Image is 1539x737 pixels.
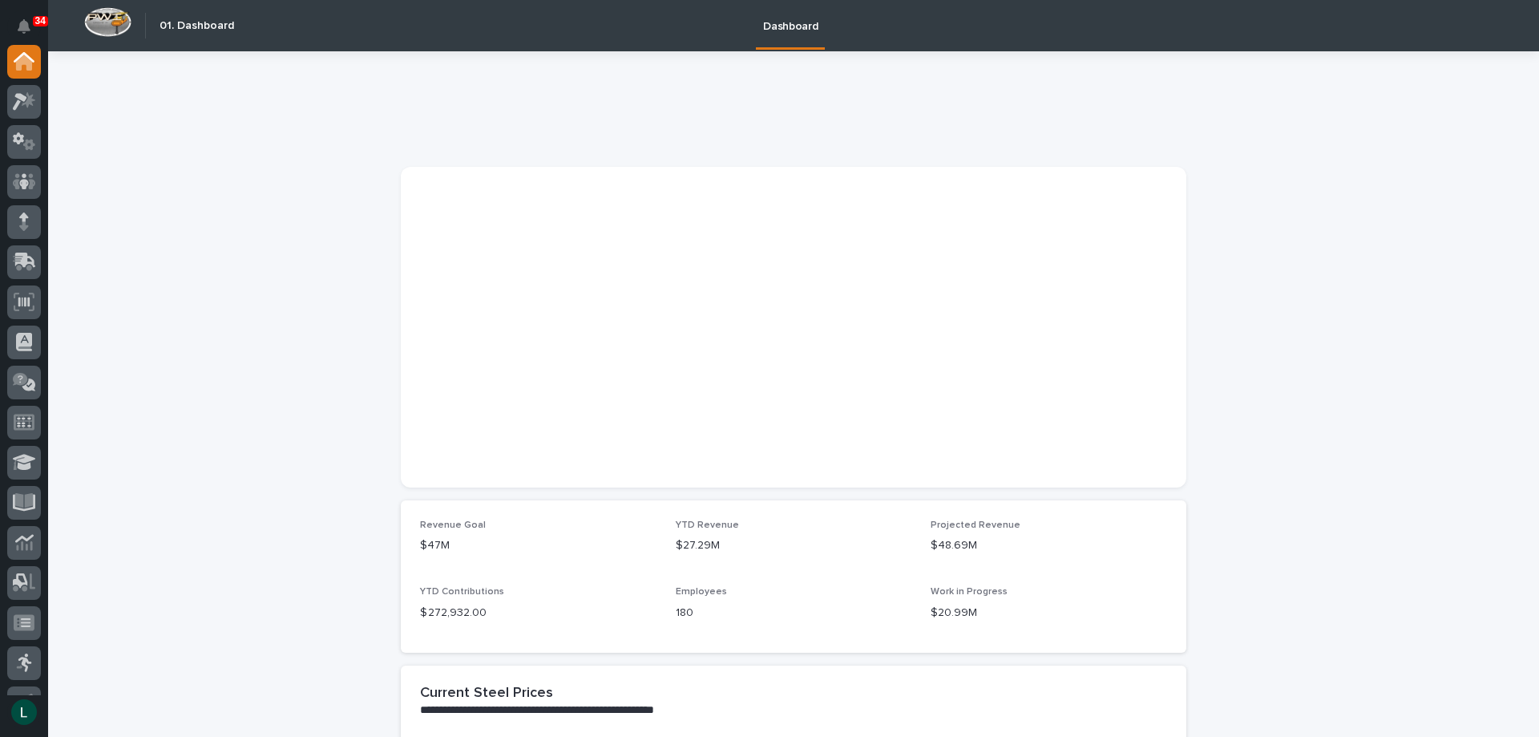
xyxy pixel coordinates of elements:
p: $20.99M [931,605,1167,622]
div: Notifications34 [20,19,41,45]
span: Work in Progress [931,587,1008,597]
p: $27.29M [676,537,912,554]
span: Revenue Goal [420,520,486,530]
p: 180 [676,605,912,622]
h2: 01. Dashboard [160,19,234,33]
button: Notifications [7,10,41,43]
h2: Current Steel Prices [420,685,553,703]
img: Workspace Logo [84,7,131,37]
span: Projected Revenue [931,520,1020,530]
span: Employees [676,587,727,597]
span: YTD Revenue [676,520,739,530]
p: $47M [420,537,656,554]
button: users-avatar [7,695,41,729]
p: $ 272,932.00 [420,605,656,622]
span: YTD Contributions [420,587,504,597]
p: 34 [35,15,46,26]
p: $48.69M [931,537,1167,554]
